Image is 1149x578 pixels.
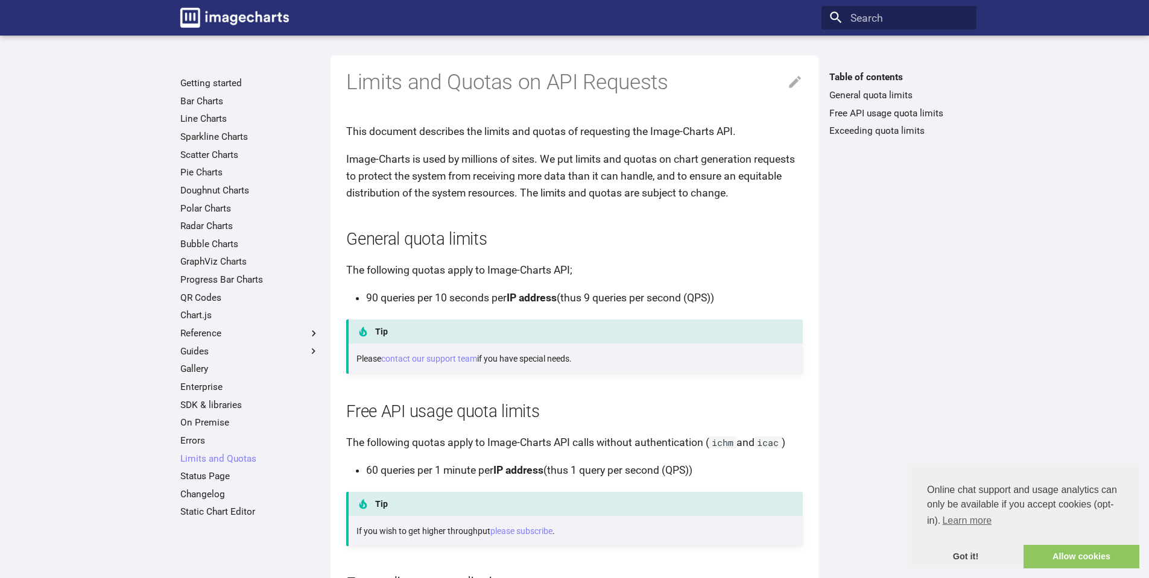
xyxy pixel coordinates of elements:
a: please subscribe [490,526,552,536]
strong: IP address [507,292,557,304]
code: ichm [709,436,736,448]
a: Changelog [180,488,320,500]
a: Limits and Quotas [180,453,320,465]
a: Pie Charts [180,166,320,178]
h2: General quota limits [346,228,803,251]
img: logo [180,8,289,28]
code: icac [755,436,782,448]
a: QR Codes [180,292,320,304]
p: Tip [346,492,803,516]
a: Chart.js [180,309,320,321]
a: Radar Charts [180,220,320,232]
a: Bar Charts [180,95,320,107]
a: contact our support team [381,354,477,363]
p: The following quotas apply to Image-Charts API calls without authentication ( and ) [346,434,803,451]
li: 90 queries per 10 seconds per (thus 9 queries per second (QPS)) [366,289,803,306]
p: The following quotas apply to Image-Charts API; [346,262,803,278]
p: Tip [346,319,803,344]
a: On Premise [180,416,320,429]
a: Doughnut Charts [180,184,320,196]
nav: Table of contents [821,71,976,137]
h2: Free API usage quota limits [346,400,803,424]
a: Static Chart Editor [180,506,320,518]
a: Status Page [180,470,320,482]
a: General quota limits [829,89,969,101]
label: Reference [180,327,320,339]
a: Sparkline Charts [180,131,320,143]
label: Table of contents [821,71,976,83]
a: SDK & libraries [180,399,320,411]
a: Bubble Charts [180,238,320,250]
a: Scatter Charts [180,149,320,161]
a: GraphViz Charts [180,256,320,268]
strong: IP address [493,464,543,476]
li: 60 queries per 1 minute per (thus 1 query per second (QPS)) [366,462,803,479]
a: Getting started [180,77,320,89]
label: Guides [180,345,320,357]
a: Image-Charts documentation [175,2,294,33]
input: Search [821,6,976,30]
a: Progress Bar Charts [180,274,320,286]
h1: Limits and Quotas on API Requests [346,69,803,96]
a: allow cookies [1024,545,1139,569]
div: cookieconsent [908,463,1139,568]
a: learn more about cookies [940,512,993,530]
a: Polar Charts [180,203,320,215]
a: Gallery [180,363,320,375]
a: dismiss cookie message [908,545,1024,569]
p: Image-Charts is used by millions of sites. We put limits and quotas on chart generation requests ... [346,151,803,201]
span: Online chat support and usage analytics can only be available if you accept cookies (opt-in). [927,483,1120,530]
a: Exceeding quota limits [829,125,969,137]
a: Line Charts [180,113,320,125]
p: If you wish to get higher throughput . [356,524,794,538]
a: Enterprise [180,381,320,393]
p: Please if you have special needs. [356,352,794,366]
p: This document describes the limits and quotas of requesting the Image-Charts API. [346,123,803,140]
a: Free API usage quota limits [829,107,969,119]
a: Errors [180,435,320,447]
